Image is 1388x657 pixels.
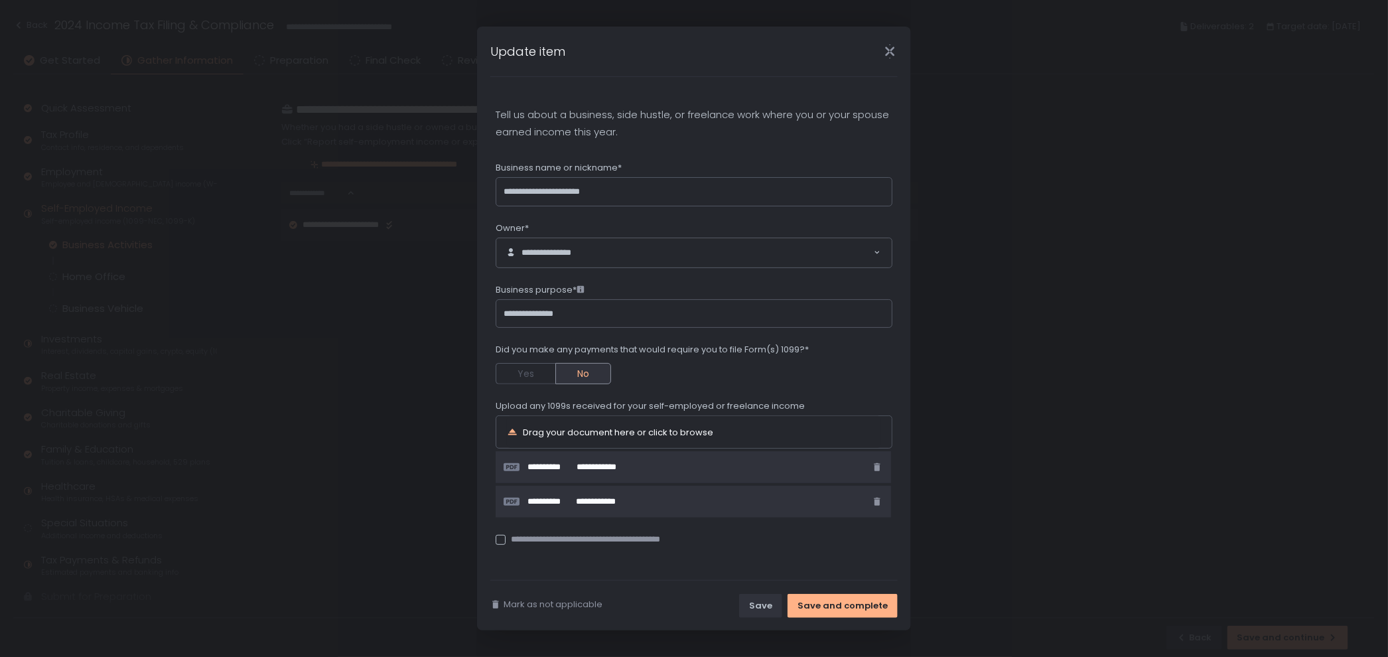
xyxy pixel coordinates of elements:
[577,246,872,259] input: Search for option
[868,44,911,59] div: Close
[749,600,772,612] div: Save
[555,363,611,384] button: No
[496,162,622,174] span: Business name or nickname*
[490,42,565,60] h1: Update item
[490,599,602,611] button: Mark as not applicable
[739,594,782,618] button: Save
[496,363,555,384] button: Yes
[504,599,602,611] span: Mark as not applicable
[496,284,585,296] span: Business purpose*
[788,594,898,618] button: Save and complete
[523,428,713,437] div: Drag your document here or click to browse
[496,106,892,141] p: Tell us about a business, side hustle, or freelance work where you or your spouse earned income t...
[798,600,888,612] div: Save and complete
[496,400,805,412] span: Upload any 1099s received for your self-employed or freelance income
[496,238,892,267] div: Search for option
[496,344,809,356] span: Did you make any payments that would require you to file Form(s) 1099?*
[496,222,529,234] span: Owner*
